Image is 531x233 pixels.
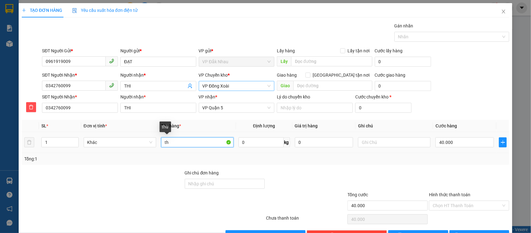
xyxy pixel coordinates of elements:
[375,48,403,53] label: Cước lấy hàng
[295,137,353,147] input: 0
[24,137,34,147] button: delete
[42,103,118,113] input: SĐT người nhận
[185,170,219,175] label: Ghi chú đơn hàng
[41,123,46,128] span: SL
[266,215,347,226] div: Chưa thanh toán
[310,72,372,78] span: [GEOGRAPHIC_DATA] tận nơi
[22,8,62,13] span: TẠO ĐƠN HÀNG
[161,137,234,147] input: VD: Bàn, Ghế
[120,72,196,78] div: Người nhận
[277,56,291,66] span: Lấy
[495,3,512,21] button: Close
[358,137,431,147] input: Ghi Chú
[109,83,114,88] span: phone
[277,94,310,99] label: Lý do chuyển kho
[160,121,171,132] div: thù
[199,94,216,99] span: VP nhận
[199,47,275,54] div: VP gửi
[84,123,107,128] span: Đơn vị tính
[284,137,290,147] span: kg
[24,155,205,162] div: Tổng: 1
[375,81,431,91] input: Cước giao hàng
[87,138,152,147] span: Khác
[295,123,318,128] span: Giá trị hàng
[161,123,181,128] span: Tên hàng
[188,83,193,88] span: user-add
[277,48,295,53] span: Lấy hàng
[26,102,36,112] button: delete
[109,59,114,64] span: phone
[185,179,265,189] input: Ghi chú đơn hàng
[356,120,433,132] th: Ghi chú
[42,93,118,100] div: SĐT Người Nhận
[203,57,271,66] span: VP Đắk Nhau
[277,81,293,91] span: Giao
[355,93,412,100] div: Cước chuyển kho
[120,93,196,100] div: Người nhận
[120,47,196,54] div: Người gửi
[277,73,297,78] span: Giao hàng
[42,72,118,78] div: SĐT Người Nhận
[42,47,118,54] div: SĐT Người Gửi
[501,9,506,14] span: close
[199,73,228,78] span: VP Chuyển kho
[203,81,271,91] span: VP Đồng Xoài
[345,47,372,54] span: Lấy tận nơi
[347,192,368,197] span: Tổng cước
[72,8,138,13] span: Yêu cầu xuất hóa đơn điện tử
[22,8,26,12] span: plus
[253,123,275,128] span: Định lượng
[26,105,36,110] span: delete
[436,123,457,128] span: Cước hàng
[499,137,507,147] button: plus
[499,140,506,145] span: plus
[291,56,372,66] input: Dọc đường
[203,103,271,112] span: VP Quận 5
[277,103,353,113] input: Lý do chuyển kho
[120,103,196,113] input: Tên người nhận
[72,8,77,13] img: icon
[429,192,470,197] label: Hình thức thanh toán
[394,23,413,28] label: Gán nhãn
[293,81,372,91] input: Dọc đường
[375,57,431,67] input: Cước lấy hàng
[375,73,406,78] label: Cước giao hàng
